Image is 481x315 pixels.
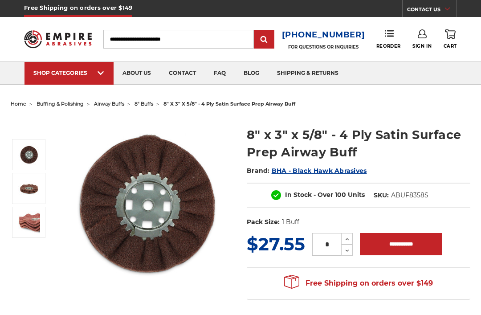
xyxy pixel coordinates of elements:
a: blog [235,62,268,85]
a: Cart [444,29,457,49]
span: Units [348,191,365,199]
span: 8" x 3" x 5/8" - 4 ply satin surface prep airway buff [163,101,295,107]
a: Reorder [376,29,401,49]
a: BHA - Black Hawk Abrasives [272,167,367,175]
a: airway buffs [94,101,124,107]
span: Reorder [376,43,401,49]
img: 8 inch satin surface prep airway buff [18,143,40,166]
a: 8" buffs [135,101,153,107]
a: contact [160,62,205,85]
a: home [11,101,26,107]
span: $27.55 [247,233,305,255]
div: SHOP CATEGORIES [33,70,105,76]
p: FOR QUESTIONS OR INQUIRIES [282,44,365,50]
span: - Over [314,191,333,199]
img: 8" x 3" x 5/8" - 4 Ply Satin Surface Prep Airway Buff [18,211,40,233]
a: [PHONE_NUMBER] [282,29,365,41]
dt: SKU: [374,191,389,200]
dd: ABUF8358S [391,191,428,200]
a: about us [114,62,160,85]
a: shipping & returns [268,62,347,85]
span: Sign In [412,43,432,49]
input: Submit [255,31,273,49]
span: Cart [444,43,457,49]
span: In Stock [285,191,312,199]
a: CONTACT US [407,4,457,17]
img: 8 inch satin surface prep airway buff [60,117,234,291]
span: Free Shipping on orders over $149 [284,274,433,292]
a: faq [205,62,235,85]
img: 8 x 3 x 5/8 airway buff satin finish [18,177,40,200]
a: buffing & polishing [37,101,84,107]
dd: 1 Buff [282,217,299,227]
span: Brand: [247,167,270,175]
h1: 8" x 3" x 5/8" - 4 Ply Satin Surface Prep Airway Buff [247,126,470,161]
img: Empire Abrasives [24,26,92,52]
span: 100 [335,191,346,199]
dt: Pack Size: [247,217,280,227]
